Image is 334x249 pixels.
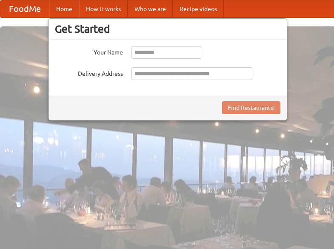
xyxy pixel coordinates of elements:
[0,0,49,17] a: FoodMe
[222,101,280,114] button: Find Restaurants!
[55,46,123,57] label: Your Name
[55,23,280,35] h3: Get Started
[128,0,173,17] a: Who we are
[55,67,123,78] label: Delivery Address
[79,0,128,17] a: How it works
[173,0,224,17] a: Recipe videos
[49,0,79,17] a: Home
